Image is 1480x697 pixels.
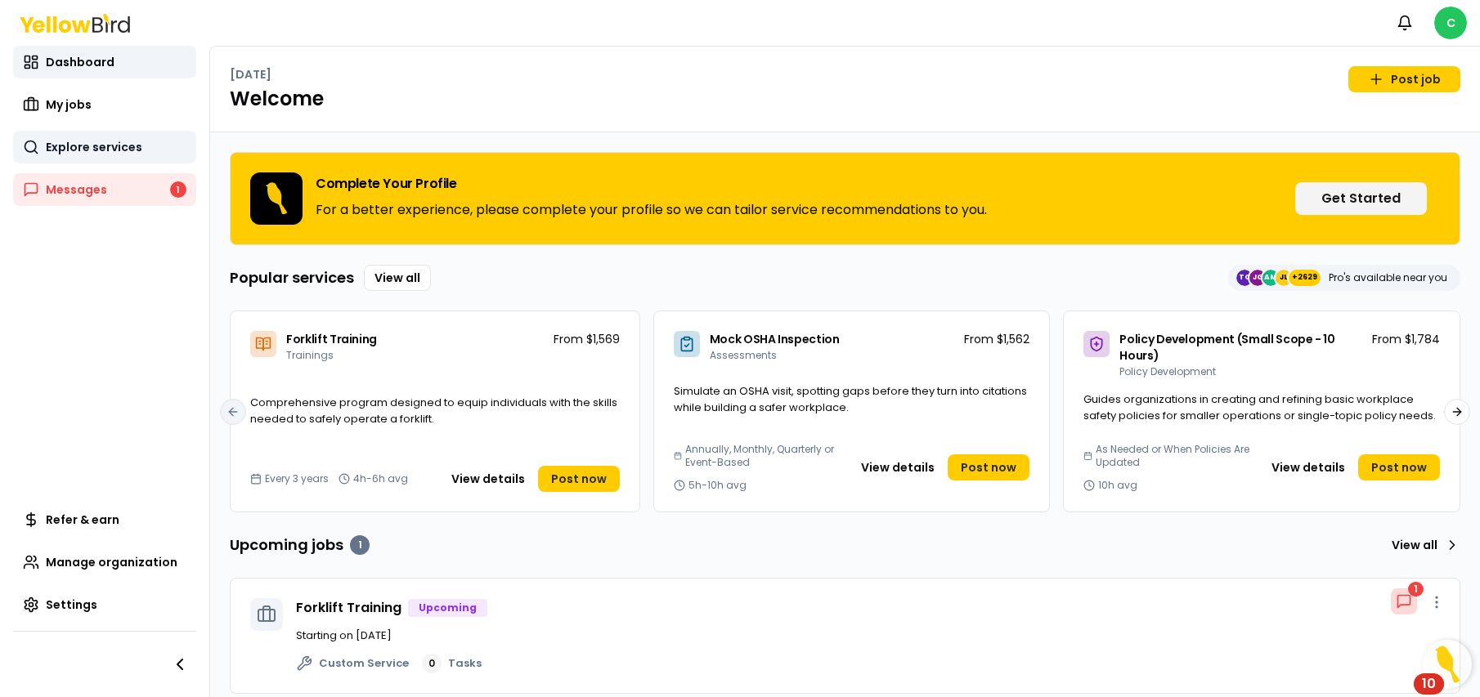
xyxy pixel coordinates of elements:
span: Post now [551,471,607,487]
a: Post now [948,454,1029,480]
div: 1 [1408,582,1424,596]
span: Guides organizations in creating and refining basic workplace safety policies for smaller operati... [1083,391,1436,423]
span: C [1434,7,1467,39]
span: Annually, Monthly, Quarterly or Event-Based [685,443,845,469]
span: Simulate an OSHA visit, spotting gaps before they turn into citations while building a safer work... [674,383,1027,415]
p: Pro's available near you [1329,271,1447,284]
div: 1 [170,181,186,198]
a: Forklift Training [296,598,401,617]
span: Trainings [286,348,334,362]
a: Dashboard [13,46,196,78]
span: Forklift Training [286,331,377,347]
span: 5h-10h avg [688,479,747,492]
a: Settings [13,588,196,621]
div: Complete Your ProfileFor a better experience, please complete your profile so we can tailor servi... [230,152,1460,245]
div: 1 [350,535,370,555]
span: 10h avg [1098,479,1137,492]
a: View all [1385,532,1460,558]
h3: Popular services [230,266,354,289]
span: Comprehensive program designed to equip individuals with the skills needed to safely operate a fo... [250,395,617,427]
p: From $1,784 [1372,331,1440,347]
button: View details [851,454,944,480]
button: Get Started [1295,182,1427,215]
span: Mock OSHA Inspection [710,331,840,347]
a: Post job [1348,66,1460,92]
p: From $1,562 [964,331,1029,347]
span: Policy Development (Small Scope - 10 Hours) [1119,331,1334,364]
span: Refer & earn [46,512,119,528]
span: 4h-6h avg [353,472,408,485]
a: Manage organization [13,546,196,579]
p: For a better experience, please complete your profile so we can tailor service recommendations to... [316,200,987,220]
a: Post now [538,466,620,492]
a: My jobs [13,88,196,121]
span: JL [1276,270,1292,286]
span: Post now [1371,459,1427,476]
span: Policy Development [1119,364,1216,378]
button: View details [1262,454,1355,480]
div: Upcoming [408,599,487,617]
h3: Complete Your Profile [316,177,987,190]
span: AM [1262,270,1279,286]
p: [DATE] [230,66,271,83]
span: Every 3 years [265,472,329,485]
h3: Upcoming jobs [230,534,370,556]
p: From $1,569 [554,331,620,347]
span: JG [1249,270,1266,286]
span: Dashboard [46,54,114,70]
a: Messages1 [13,173,196,206]
span: As Needed or When Policies Are Updated [1096,443,1255,469]
a: View all [364,265,431,291]
span: Assessments [710,348,777,362]
div: 0 [422,654,442,673]
span: Post now [961,459,1016,476]
span: Explore services [46,139,142,155]
span: Manage organization [46,554,177,570]
span: TC [1236,270,1253,286]
a: Refer & earn [13,503,196,536]
a: Post now [1358,454,1440,480]
a: Explore services [13,131,196,163]
button: View details [442,466,535,492]
span: Settings [46,596,97,613]
p: Starting on [DATE] [296,628,1440,644]
h1: Welcome [230,86,1460,112]
span: Custom Service [319,655,409,672]
span: +2629 [1292,270,1317,286]
span: Messages [46,181,107,198]
a: 0Tasks [422,654,482,673]
span: My jobs [46,96,92,113]
button: Open Resource Center, 10 new notifications [1423,640,1472,689]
